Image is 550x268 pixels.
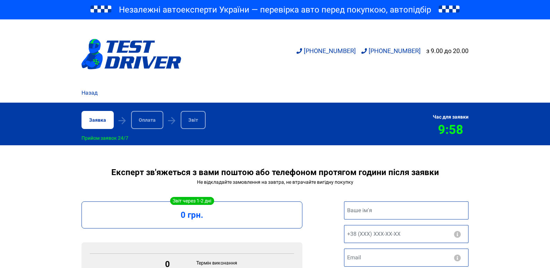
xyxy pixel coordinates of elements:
[81,39,181,69] img: logotype@3x
[81,135,128,141] div: Прийом заявок 24/7
[344,225,469,243] input: +38 (XXX) XXX-XX-XX
[90,210,294,220] div: 0 грн.
[81,111,114,129] div: Заявка
[81,89,98,97] a: Назад
[131,111,163,129] div: Оплата
[81,179,469,185] div: Не відкладайте замовлення на завтра, не втрачайте вигідну покупку
[453,254,462,261] button: Ніякого спаму, на електронну пошту приходить звіт.
[433,114,469,120] div: Час для заявки
[433,122,469,137] div: 9:58
[426,47,469,54] div: з 9.00 до 20.00
[297,47,356,54] a: [PHONE_NUMBER]
[344,201,469,219] input: Ваше ім'я
[181,111,206,129] div: Звіт
[81,167,469,177] div: Експерт зв'яжеться з вами поштою або телефоном протягом години після заявки
[453,231,462,238] button: Ніяких СМС і Viber розсилок. Зв'язок з експертом або екстрені питання.
[119,4,431,15] span: Незалежні автоексперти України — перевірка авто перед покупкою, автопідбір
[344,249,469,267] input: Email
[361,47,421,54] a: [PHONE_NUMBER]
[81,22,181,86] a: logotype@3x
